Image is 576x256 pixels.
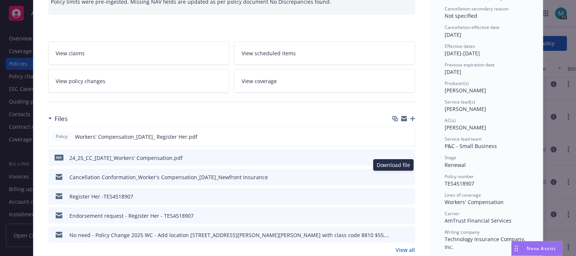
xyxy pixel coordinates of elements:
[406,231,412,239] button: preview file
[445,217,512,224] span: AmTrust Financial Services
[242,49,296,57] span: View scheduled items
[445,6,509,12] span: Cancellation secondary reason
[406,212,412,220] button: preview file
[75,133,198,141] span: Workers' Compensation_[DATE]_ Register Her.pdf
[55,133,69,140] span: Policy
[445,198,504,206] span: Workers' Compensation
[445,43,475,49] span: Effective dates
[70,193,134,200] div: Register Her -TES4518907
[70,173,268,181] div: Cancellation Conformation_Worker's Compensation_[DATE]_Newfront Insurance
[242,77,277,85] span: View coverage
[445,229,480,235] span: Writing company
[445,43,528,57] div: [DATE] - [DATE]
[56,49,85,57] span: View claims
[55,155,63,160] span: pdf
[445,105,487,112] span: [PERSON_NAME]
[70,212,194,220] div: Endorsement request - Register Her - TES4518907
[70,154,183,162] div: 24_25_CC_[DATE]_Workers' Compensation.pdf
[445,210,460,217] span: Carrier
[48,114,68,124] div: Files
[405,133,412,141] button: preview file
[396,246,415,254] a: View all
[527,245,556,252] span: Nova Assist
[56,77,106,85] span: View policy changes
[394,193,400,200] button: download file
[394,154,400,162] button: download file
[445,80,469,86] span: Producer(s)
[394,212,400,220] button: download file
[445,236,527,250] span: Technology Insurance Company, Inc.
[445,24,500,30] span: Cancellation effective date
[445,68,462,75] span: [DATE]
[445,117,456,124] span: AC(s)
[445,124,487,131] span: [PERSON_NAME]
[55,114,68,124] h3: Files
[234,69,415,93] a: View coverage
[445,87,487,94] span: [PERSON_NAME]
[445,12,478,19] span: Not specified
[445,31,462,38] span: [DATE]
[445,180,475,187] span: TES4518907
[234,42,415,65] a: View scheduled items
[393,133,399,141] button: download file
[394,231,400,239] button: download file
[445,136,482,142] span: Service lead team
[406,154,412,162] button: preview file
[406,193,412,200] button: preview file
[70,231,391,239] div: No need - Policy Change 2025 WC - Add location [STREET_ADDRESS][PERSON_NAME][PERSON_NAME] with cl...
[445,192,481,198] span: Lines of coverage
[445,161,466,168] span: Renewal
[48,69,230,93] a: View policy changes
[394,173,400,181] button: download file
[445,99,475,105] span: Service lead(s)
[445,142,497,150] span: P&C - Small Business
[445,62,495,68] span: Previous expiration date
[511,241,563,256] button: Nova Assist
[512,242,521,256] div: Drag to move
[406,173,412,181] button: preview file
[373,159,414,171] div: Download file
[445,173,474,180] span: Policy number
[48,42,230,65] a: View claims
[445,154,457,161] span: Stage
